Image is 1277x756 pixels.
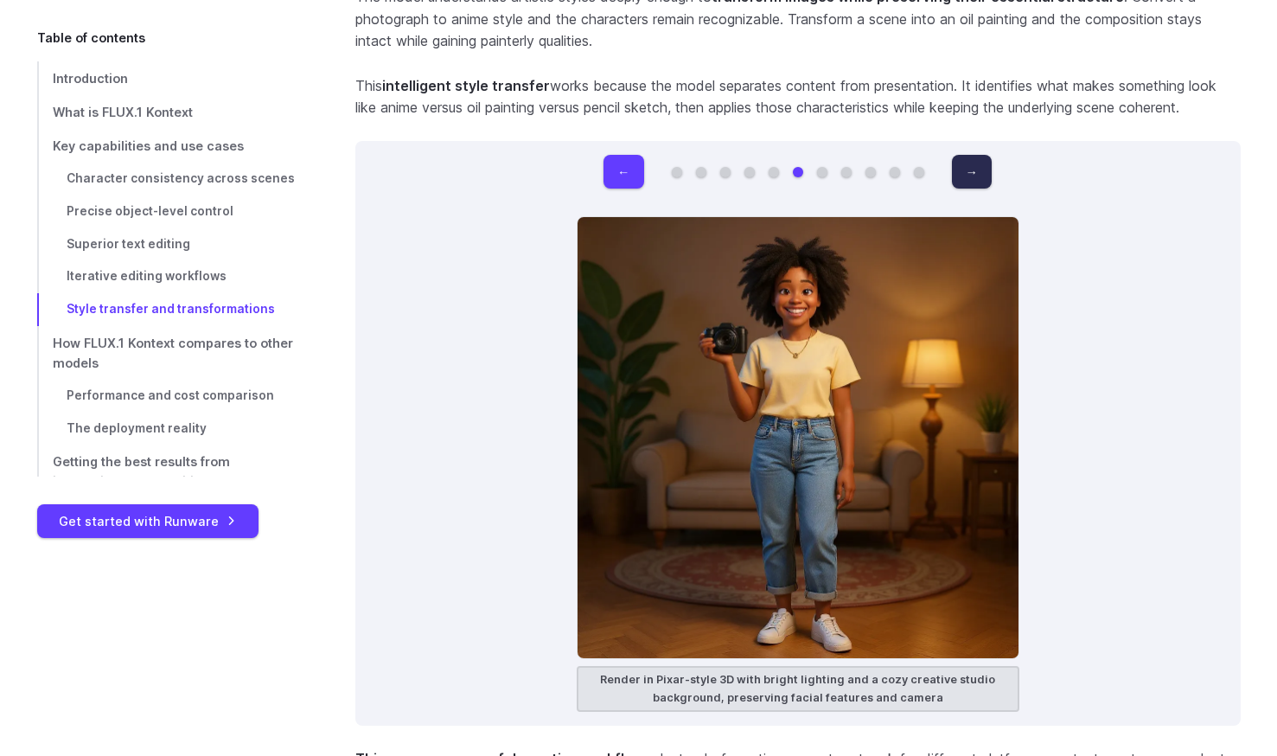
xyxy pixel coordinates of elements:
[914,167,924,177] button: Go to 11 of 11
[744,167,755,177] button: Go to 4 of 11
[37,61,300,95] a: Introduction
[577,666,1019,712] figcaption: Render in Pixar-style 3D with bright lighting and a cozy creative studio background, preserving f...
[67,269,227,283] span: Iterative editing workflows
[720,167,731,177] button: Go to 3 of 11
[37,504,259,538] a: Get started with Runware
[769,167,779,177] button: Go to 5 of 11
[67,237,190,251] span: Superior text editing
[53,138,244,153] span: Key capabilities and use cases
[37,445,300,499] a: Getting the best results from instruction-based editing
[382,77,550,94] strong: intelligent style transfer
[952,155,992,189] button: →
[37,260,300,293] a: Iterative editing workflows
[53,336,293,370] span: How FLUX.1 Kontext compares to other models
[672,167,682,177] button: Go to 1 of 11
[53,455,230,490] span: Getting the best results from instruction-based editing
[53,71,128,86] span: Introduction
[817,167,827,177] button: Go to 7 of 11
[37,28,145,48] span: Table of contents
[577,216,1019,659] img: Young woman with natural curly hair, wearing a pale yellow t-shirt and high-waisted jeans, holdin...
[37,129,300,163] a: Key capabilities and use cases
[37,95,300,129] a: What is FLUX.1 Kontext
[67,204,233,218] span: Precise object-level control
[37,195,300,228] a: Precise object-level control
[67,171,295,185] span: Character consistency across scenes
[355,75,1241,119] p: This works because the model separates content from presentation. It identifies what makes someth...
[53,105,193,119] span: What is FLUX.1 Kontext
[603,155,643,189] button: ←
[841,167,852,177] button: Go to 8 of 11
[890,167,900,177] button: Go to 10 of 11
[865,167,876,177] button: Go to 9 of 11
[67,302,275,316] span: Style transfer and transformations
[67,388,274,402] span: Performance and cost comparison
[696,167,706,177] button: Go to 2 of 11
[67,421,207,435] span: The deployment reality
[37,228,300,261] a: Superior text editing
[37,326,300,380] a: How FLUX.1 Kontext compares to other models
[793,167,803,177] button: Go to 6 of 11
[37,413,300,445] a: The deployment reality
[37,380,300,413] a: Performance and cost comparison
[37,293,300,326] a: Style transfer and transformations
[37,163,300,195] a: Character consistency across scenes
